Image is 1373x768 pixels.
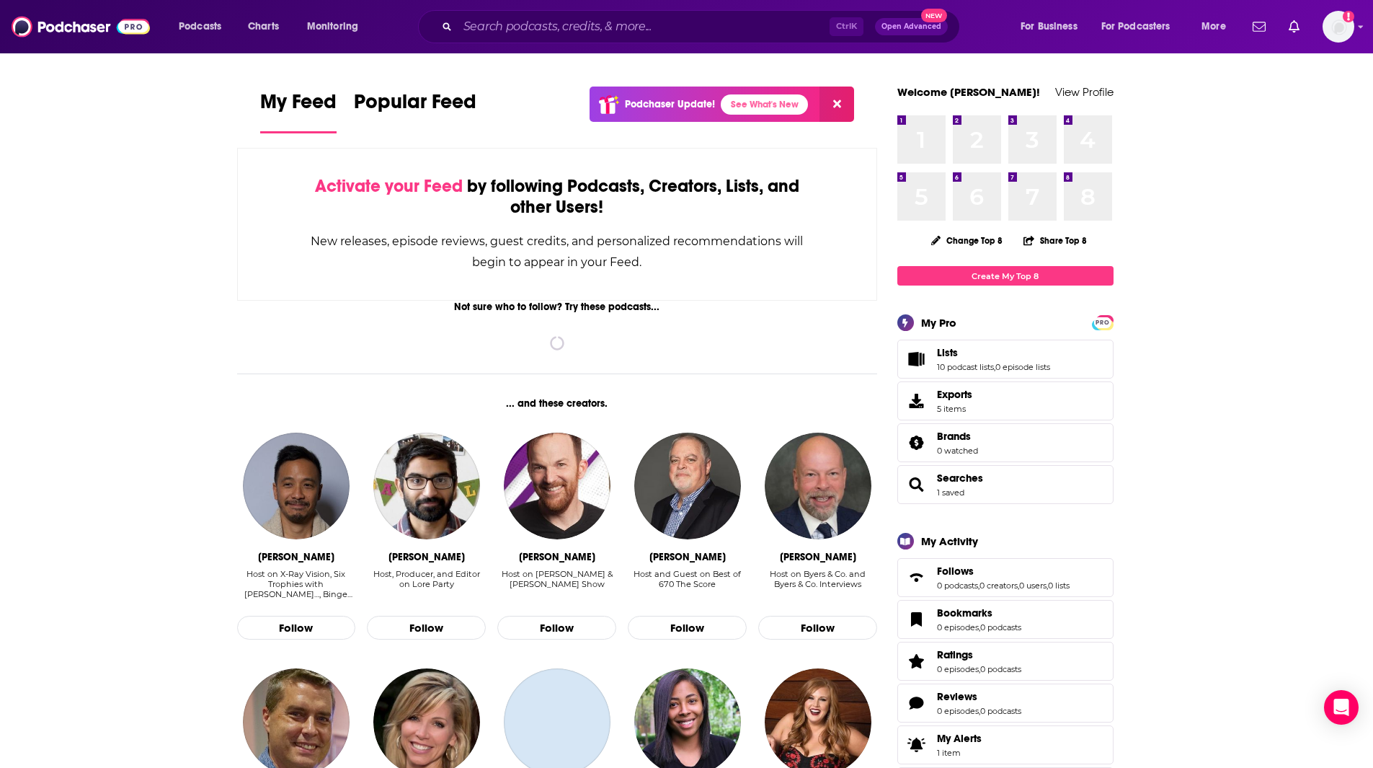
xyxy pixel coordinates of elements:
[239,15,288,38] a: Charts
[373,433,480,539] img: Abu Zafar
[902,651,931,671] a: Ratings
[169,15,240,38] button: open menu
[1323,11,1354,43] button: Show profile menu
[979,664,980,674] span: ,
[937,664,979,674] a: 0 episodes
[897,600,1114,639] span: Bookmarks
[237,397,878,410] div: ... and these creators.
[649,551,726,563] div: Mike Mulligan
[937,446,978,456] a: 0 watched
[354,89,476,133] a: Popular Feed
[980,706,1021,716] a: 0 podcasts
[297,15,377,38] button: open menu
[902,693,931,713] a: Reviews
[937,472,983,485] a: Searches
[897,642,1114,681] span: Ratings
[1247,14,1271,39] a: Show notifications dropdown
[1323,11,1354,43] span: Logged in as nshort92
[902,391,931,411] span: Exports
[1019,581,1047,591] a: 0 users
[897,465,1114,504] span: Searches
[1324,690,1359,725] div: Open Intercom Messenger
[504,433,610,539] img: Ben Davis
[310,231,805,273] div: New releases, episode reviews, guest credits, and personalized recommendations will begin to appe...
[937,622,979,632] a: 0 episodes
[432,10,974,43] div: Search podcasts, credits, & more...
[979,581,1018,591] a: 0 creators
[921,9,947,22] span: New
[937,404,972,414] span: 5 items
[367,616,486,640] button: Follow
[765,433,871,539] img: Brian Byers
[388,551,465,563] div: Abu Zafar
[937,565,974,578] span: Follows
[625,98,715,110] p: Podchaser Update!
[937,581,978,591] a: 0 podcasts
[897,266,1114,286] a: Create My Top 8
[980,622,1021,632] a: 0 podcasts
[875,18,948,35] button: Open AdvancedNew
[937,346,1050,359] a: Lists
[497,569,616,589] div: Host on [PERSON_NAME] & [PERSON_NAME] Show
[979,706,980,716] span: ,
[237,616,356,640] button: Follow
[1343,11,1354,22] svg: Add a profile image
[937,565,1070,578] a: Follows
[1323,11,1354,43] img: User Profile
[721,94,808,115] a: See What's New
[921,534,978,548] div: My Activity
[12,13,150,40] a: Podchaser - Follow, Share and Rate Podcasts
[237,569,356,600] div: Host on X-Ray Vision, Six Trophies with Jason Conc…, Binge Mode: Marvel, Takeline, and The Connect
[758,616,877,640] button: Follow
[902,349,931,369] a: Lists
[1021,17,1077,37] span: For Business
[1101,17,1170,37] span: For Podcasters
[937,606,1021,619] a: Bookmarks
[881,23,941,30] span: Open Advanced
[758,569,877,589] div: Host on Byers & Co. and Byers & Co. Interviews
[995,362,1050,372] a: 0 episode lists
[937,388,972,401] span: Exports
[978,581,979,591] span: ,
[307,17,358,37] span: Monitoring
[780,551,856,563] div: Brian Byers
[937,748,982,758] span: 1 item
[902,475,931,495] a: Searches
[937,690,1021,703] a: Reviews
[979,622,980,632] span: ,
[937,732,982,745] span: My Alerts
[937,706,979,716] a: 0 episodes
[367,569,486,600] div: Host, Producer, and Editor on Lore Party
[980,664,1021,674] a: 0 podcasts
[758,569,877,600] div: Host on Byers & Co. and Byers & Co. Interviews
[921,316,956,330] div: My Pro
[367,569,486,589] div: Host, Producer, and Editor on Lore Party
[923,231,1012,250] button: Change Top 8
[902,433,931,453] a: Brands
[1094,317,1111,327] a: PRO
[897,725,1114,764] a: My Alerts
[1010,15,1096,38] button: open menu
[937,430,978,443] a: Brands
[1283,14,1305,39] a: Show notifications dropdown
[902,609,931,630] a: Bookmarks
[1055,85,1114,99] a: View Profile
[897,381,1114,420] a: Exports
[1018,581,1019,591] span: ,
[1048,581,1070,591] a: 0 lists
[937,648,1021,661] a: Ratings
[258,551,334,563] div: Jason Concepcion
[902,568,931,588] a: Follows
[897,340,1114,379] span: Lists
[937,648,973,661] span: Ratings
[315,175,463,197] span: Activate your Feed
[634,433,741,539] a: Mike Mulligan
[1191,15,1244,38] button: open menu
[243,433,350,539] img: Jason Concepcion
[1092,15,1191,38] button: open menu
[1094,317,1111,328] span: PRO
